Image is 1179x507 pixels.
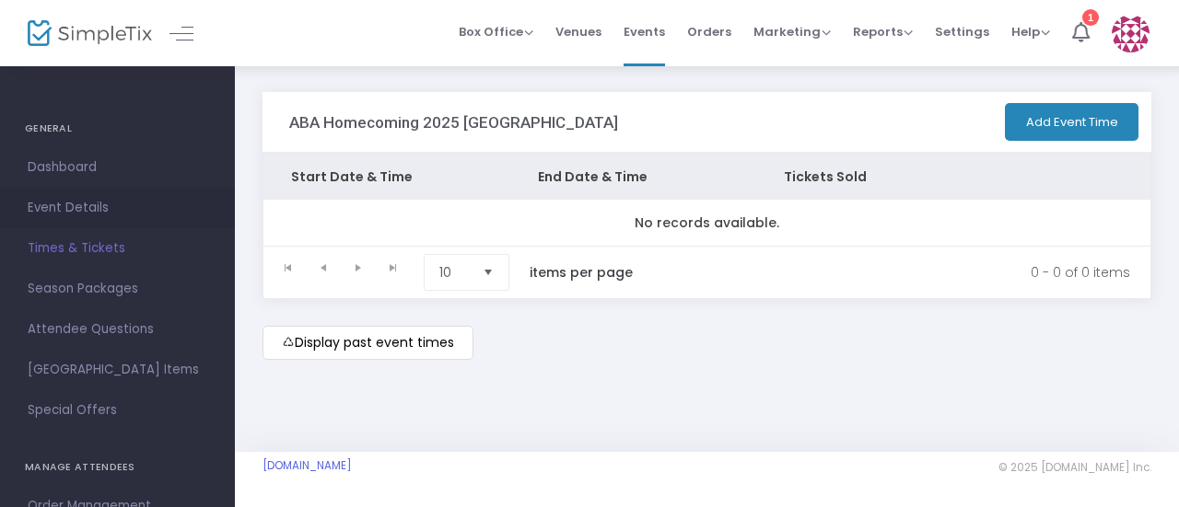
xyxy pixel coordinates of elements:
[28,398,207,422] span: Special Offers
[1082,9,1099,26] div: 1
[1011,23,1050,40] span: Help
[459,23,533,40] span: Box Office
[263,326,473,360] m-button: Display past event times
[756,154,953,200] th: Tickets Sold
[263,154,1150,246] div: Data table
[510,154,757,200] th: End Date & Time
[671,254,1130,291] kendo-pager-info: 0 - 0 of 0 items
[25,110,210,147] h4: GENERAL
[289,113,618,132] h3: ABA Homecoming 2025 [GEOGRAPHIC_DATA]
[28,317,207,341] span: Attendee Questions
[530,263,633,282] label: items per page
[687,8,731,55] span: Orders
[28,236,207,260] span: Times & Tickets
[28,358,207,382] span: [GEOGRAPHIC_DATA] Items
[25,449,210,486] h4: MANAGE ATTENDEES
[1005,103,1138,141] button: Add Event Time
[753,23,831,40] span: Marketing
[555,8,601,55] span: Venues
[439,263,468,282] span: 10
[998,460,1151,475] span: © 2025 [DOMAIN_NAME] Inc.
[935,8,989,55] span: Settings
[624,8,665,55] span: Events
[263,458,352,473] a: [DOMAIN_NAME]
[28,156,207,179] span: Dashboard
[263,200,1150,246] td: No records available.
[853,23,913,40] span: Reports
[28,196,207,220] span: Event Details
[28,277,207,301] span: Season Packages
[263,154,510,200] th: Start Date & Time
[475,255,501,290] button: Select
